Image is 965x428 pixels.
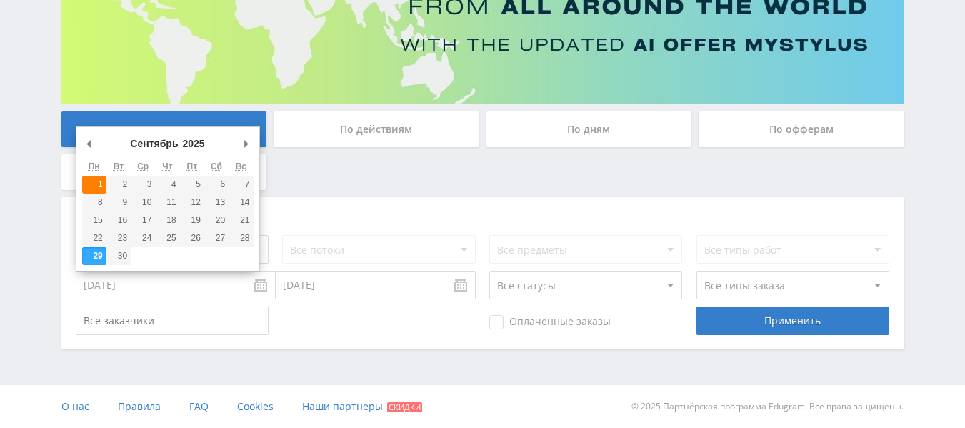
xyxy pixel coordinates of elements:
input: Use the arrow keys to pick a date [76,271,276,299]
div: © 2025 Партнёрская программа Edugram. Все права защищены. [489,385,904,428]
button: Следующий месяц [239,133,254,154]
button: 28 [229,229,253,247]
button: Предыдущий месяц [82,133,96,154]
button: 8 [82,194,106,211]
button: 18 [155,211,179,229]
button: 1 [82,176,106,194]
a: Правила [118,385,161,428]
div: По локальному лендингу [61,154,267,190]
button: 14 [229,194,253,211]
span: О нас [61,399,89,413]
a: Cookies [237,385,274,428]
abbr: Вторник [114,161,124,171]
button: 12 [180,194,204,211]
abbr: Пятница [187,161,198,171]
div: По офферам [699,111,904,147]
div: По дням [486,111,692,147]
button: 13 [204,194,229,211]
button: 30 [106,247,131,265]
abbr: Суббота [211,161,222,171]
input: Все заказчики [76,307,269,335]
button: 2 [106,176,131,194]
button: 5 [180,176,204,194]
button: 16 [106,211,131,229]
span: Скидки [387,402,422,412]
span: Правила [118,399,161,413]
span: FAQ [189,399,209,413]
button: 17 [131,211,155,229]
button: 22 [82,229,106,247]
div: Применить [696,307,889,335]
button: 3 [131,176,155,194]
button: 26 [180,229,204,247]
button: 24 [131,229,155,247]
button: 27 [204,229,229,247]
button: 21 [229,211,253,229]
button: 19 [180,211,204,229]
abbr: Воскресенье [236,161,246,171]
abbr: Понедельник [89,161,100,171]
button: 4 [155,176,179,194]
abbr: Среда [137,161,149,171]
span: Наши партнеры [302,399,383,413]
abbr: Четверг [162,161,172,171]
button: 23 [106,229,131,247]
div: По действиям [274,111,479,147]
div: Фильтры заказов [76,211,890,224]
span: Cookies [237,399,274,413]
div: Сентябрь [128,133,180,154]
div: По заказам [61,111,267,147]
button: 29 [82,247,106,265]
button: 25 [155,229,179,247]
span: Оплаченные заказы [489,315,611,329]
button: 11 [155,194,179,211]
button: 6 [204,176,229,194]
button: 15 [82,211,106,229]
a: О нас [61,385,89,428]
a: Наши партнеры Скидки [302,385,422,428]
button: 7 [229,176,253,194]
button: 9 [106,194,131,211]
a: FAQ [189,385,209,428]
button: 20 [204,211,229,229]
button: 10 [131,194,155,211]
div: 2025 [181,133,207,154]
